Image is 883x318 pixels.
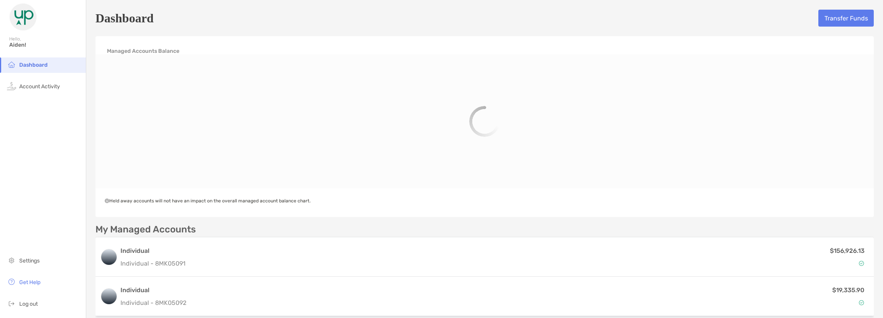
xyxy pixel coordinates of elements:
[120,246,186,256] h3: Individual
[9,42,81,48] span: Aiden!
[19,279,40,286] span: Get Help
[7,60,16,69] img: household icon
[830,246,865,256] p: $156,926.13
[120,259,186,268] p: Individual - 8MK05091
[859,261,864,266] img: Account Status icon
[101,289,117,304] img: logo account
[818,10,874,27] button: Transfer Funds
[105,198,311,204] span: Held away accounts will not have an impact on the overall managed account balance chart.
[859,300,864,305] img: Account Status icon
[95,9,154,27] h5: Dashboard
[19,301,38,307] span: Log out
[120,286,186,295] h3: Individual
[832,285,865,295] p: $19,335.90
[7,81,16,91] img: activity icon
[95,225,196,234] p: My Managed Accounts
[19,62,48,68] span: Dashboard
[7,299,16,308] img: logout icon
[101,249,117,265] img: logo account
[9,3,37,31] img: Zoe Logo
[7,277,16,286] img: get-help icon
[19,257,40,264] span: Settings
[120,298,186,308] p: Individual - 8MK05092
[107,48,179,54] h4: Managed Accounts Balance
[7,256,16,265] img: settings icon
[19,83,60,90] span: Account Activity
